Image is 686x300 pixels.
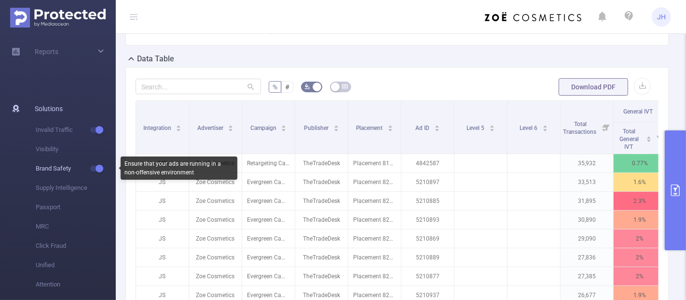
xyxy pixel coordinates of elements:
[348,248,401,267] p: Placement 8290435
[189,173,242,191] p: Zoe Cosmetics
[121,157,237,180] div: Ensure that your ads are running in a non-offensive environment
[542,124,548,127] i: icon: caret-up
[281,128,287,130] i: icon: caret-down
[189,248,242,267] p: Zoe Cosmetics
[35,99,63,118] span: Solutions
[561,154,613,172] p: 35,932
[614,154,666,172] p: 0.77%
[36,140,116,159] span: Visibility
[348,173,401,191] p: Placement 8290435
[36,198,116,217] span: Passport
[401,173,454,191] p: 5210897
[176,124,181,127] i: icon: caret-up
[348,154,401,172] p: Placement 8141800
[348,211,401,229] p: Placement 8290435
[614,267,666,286] p: 2%
[136,248,189,267] p: JS
[614,173,666,191] p: 1.6%
[228,124,233,127] i: icon: caret-up
[136,79,261,94] input: Search...
[242,229,295,248] p: Evergreen Campaign
[36,275,116,294] span: Attention
[388,124,393,127] i: icon: caret-up
[35,42,58,61] a: Reports
[561,173,613,191] p: 33,513
[304,125,330,131] span: Publisher
[434,124,440,129] div: Sort
[561,267,613,286] p: 27,385
[401,192,454,210] p: 5210885
[228,128,233,130] i: icon: caret-down
[242,192,295,210] p: Evergreen Campaign
[623,108,653,115] span: General IVT
[520,125,539,131] span: Level 6
[646,135,652,138] i: icon: caret-up
[295,173,348,191] p: TheTradeDesk
[176,124,181,129] div: Sort
[242,267,295,286] p: Evergreen Campaign
[348,267,401,286] p: Placement 8290435
[646,138,652,141] i: icon: caret-down
[281,124,287,129] div: Sort
[434,128,439,130] i: icon: caret-down
[563,121,598,135] span: Total Transactions
[36,256,116,275] span: Unified
[304,84,310,89] i: icon: bg-colors
[620,128,639,150] span: Total General IVT
[136,267,189,286] p: JS
[559,78,628,96] button: Download PDF
[10,8,106,28] img: Protected Media
[333,124,339,129] div: Sort
[434,124,439,127] i: icon: caret-up
[189,267,242,286] p: Zoe Cosmetics
[136,211,189,229] p: JS
[657,7,666,27] span: JH
[542,128,548,130] i: icon: caret-down
[646,135,652,141] div: Sort
[36,159,116,178] span: Brand Safety
[189,211,242,229] p: Zoe Cosmetics
[561,248,613,267] p: 27,836
[36,217,116,236] span: MRC
[36,236,116,256] span: Click Fraud
[273,83,277,91] span: %
[36,178,116,198] span: Supply Intelligence
[466,125,486,131] span: Level 5
[136,192,189,210] p: JS
[614,211,666,229] p: 1.9%
[333,124,339,127] i: icon: caret-up
[295,229,348,248] p: TheTradeDesk
[136,173,189,191] p: JS
[342,84,348,89] i: icon: table
[401,267,454,286] p: 5210877
[228,124,233,129] div: Sort
[281,124,287,127] i: icon: caret-up
[242,211,295,229] p: Evergreen Campaign
[35,48,58,56] span: Reports
[614,248,666,267] p: 2%
[285,83,289,91] span: #
[295,248,348,267] p: TheTradeDesk
[197,125,225,131] span: Advertiser
[295,211,348,229] p: TheTradeDesk
[176,128,181,130] i: icon: caret-down
[189,154,242,172] p: Zoe Cosmetics
[36,120,116,140] span: Invalid Traffic
[295,192,348,210] p: TheTradeDesk
[387,124,393,129] div: Sort
[401,248,454,267] p: 5210889
[348,229,401,248] p: Placement 8290435
[388,128,393,130] i: icon: caret-down
[348,192,401,210] p: Placement 8290435
[189,229,242,248] p: Zoe Cosmetics
[561,229,613,248] p: 29,090
[542,124,548,129] div: Sort
[242,248,295,267] p: Evergreen Campaign
[242,154,295,172] p: Retargeting Campaign
[600,101,613,154] i: Filter menu
[401,154,454,172] p: 4842587
[489,128,494,130] i: icon: caret-down
[295,154,348,172] p: TheTradeDesk
[415,125,431,131] span: Ad ID
[614,229,666,248] p: 2%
